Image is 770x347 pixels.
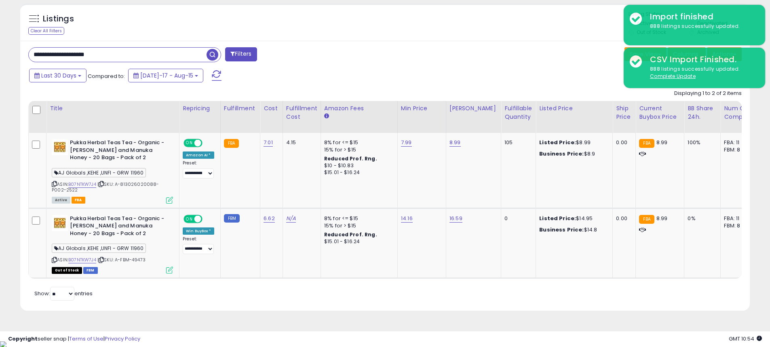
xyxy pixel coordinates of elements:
div: Ship Price [616,104,632,121]
div: Current Buybox Price [639,104,681,121]
button: [DATE]-17 - Aug-15 [128,69,203,82]
b: Reduced Prof. Rng. [324,155,377,162]
div: Displaying 1 to 2 of 2 items [674,90,742,97]
strong: Copyright [8,335,38,343]
div: Clear All Filters [28,27,64,35]
div: Import finished [644,11,759,23]
div: Amazon AI * [183,151,214,159]
span: All listings that are currently out of stock and unavailable for purchase on Amazon [52,267,82,274]
span: OFF [201,140,214,147]
b: Business Price: [539,226,584,233]
a: 8.99 [449,139,461,147]
a: Privacy Policy [105,335,140,343]
span: [DATE]-17 - Aug-15 [140,72,193,80]
div: Win BuyBox * [183,227,214,235]
div: Repricing [183,104,217,113]
a: B07NTKW7J4 [68,181,96,188]
div: FBM: 8 [724,146,751,154]
div: 0.00 [616,139,629,146]
b: Pukka Herbal Teas Tea - Organic - [PERSON_NAME] and Manuka Honey - 20 Bags - Pack of 2 [70,139,168,164]
div: seller snap | | [8,335,140,343]
b: Listed Price: [539,139,576,146]
span: FBM [83,267,98,274]
div: $8.99 [539,139,606,146]
div: $15.01 - $16.24 [324,238,391,245]
div: Fulfillment Cost [286,104,317,121]
span: | SKU: A-FBM-49473 [97,257,146,263]
div: 15% for > $15 [324,146,391,154]
a: B07NTKW7J4 [68,257,96,263]
button: Last 30 Days [29,69,86,82]
div: BB Share 24h. [688,104,717,121]
div: 0.00 [616,215,629,222]
span: 8.99 [656,215,668,222]
img: 51zclxl+v1L._SL40_.jpg [52,215,68,231]
div: 888 listings successfully updated. [644,65,759,80]
h5: Listings [43,13,74,25]
button: Filters [225,47,257,61]
button: Save View [624,47,667,61]
div: Listed Price [539,104,609,113]
a: 6.62 [264,215,275,223]
span: AJ Globals ,KEHE ,UNFI - GRW 11960 [52,244,146,253]
span: 8.99 [656,139,668,146]
div: 0% [688,215,714,222]
div: $14.8 [539,226,606,233]
div: CSV Import Finished. [644,54,759,65]
div: Fulfillable Quantity [504,104,532,121]
span: FBA [72,197,85,204]
div: Num of Comp. [724,104,753,121]
small: Amazon Fees. [324,113,329,120]
div: 0 [504,215,530,222]
div: 8% for <= $15 [324,215,391,222]
small: FBA [639,215,654,224]
b: Pukka Herbal Teas Tea - Organic - [PERSON_NAME] and Manuka Honey - 20 Bags - Pack of 2 [70,215,168,240]
span: All listings currently available for purchase on Amazon [52,197,70,204]
div: Cost [264,104,279,113]
span: Show: entries [34,290,93,297]
span: ON [184,215,194,222]
span: ON [184,140,194,147]
a: 7.99 [401,139,412,147]
span: AJ Globals ,KEHE ,UNFI - GRW 11960 [52,168,146,177]
div: [PERSON_NAME] [449,104,498,113]
span: OFF [201,215,214,222]
div: Title [50,104,176,113]
div: $8.9 [539,150,606,158]
div: FBM: 8 [724,222,751,229]
div: $14.95 [539,215,606,222]
div: 888 listings successfully updated. [644,23,759,30]
div: FBA: 11 [724,215,751,222]
div: ASIN: [52,139,173,203]
div: 4.15 [286,139,314,146]
div: $15.01 - $16.24 [324,169,391,176]
div: Min Price [401,104,443,113]
u: Complete Update [650,73,696,80]
div: FBA: 11 [724,139,751,146]
img: 51zclxl+v1L._SL40_.jpg [52,139,68,155]
b: Reduced Prof. Rng. [324,231,377,238]
span: 2025-09-15 10:54 GMT [729,335,762,343]
button: Actions [707,47,742,61]
div: Amazon Fees [324,104,394,113]
a: Terms of Use [69,335,103,343]
div: ASIN: [52,215,173,273]
a: 14.16 [401,215,413,223]
span: Compared to: [88,72,125,80]
div: Preset: [183,160,214,179]
b: Business Price: [539,150,584,158]
div: 105 [504,139,530,146]
a: 7.01 [264,139,273,147]
span: Last 30 Days [41,72,76,80]
div: $10 - $10.83 [324,162,391,169]
div: Fulfillment [224,104,257,113]
b: Listed Price: [539,215,576,222]
a: N/A [286,215,296,223]
div: 8% for <= $15 [324,139,391,146]
button: Columns [668,47,706,61]
small: FBM [224,214,240,223]
div: 100% [688,139,714,146]
small: FBA [639,139,654,148]
small: FBA [224,139,239,148]
a: 16.59 [449,215,462,223]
